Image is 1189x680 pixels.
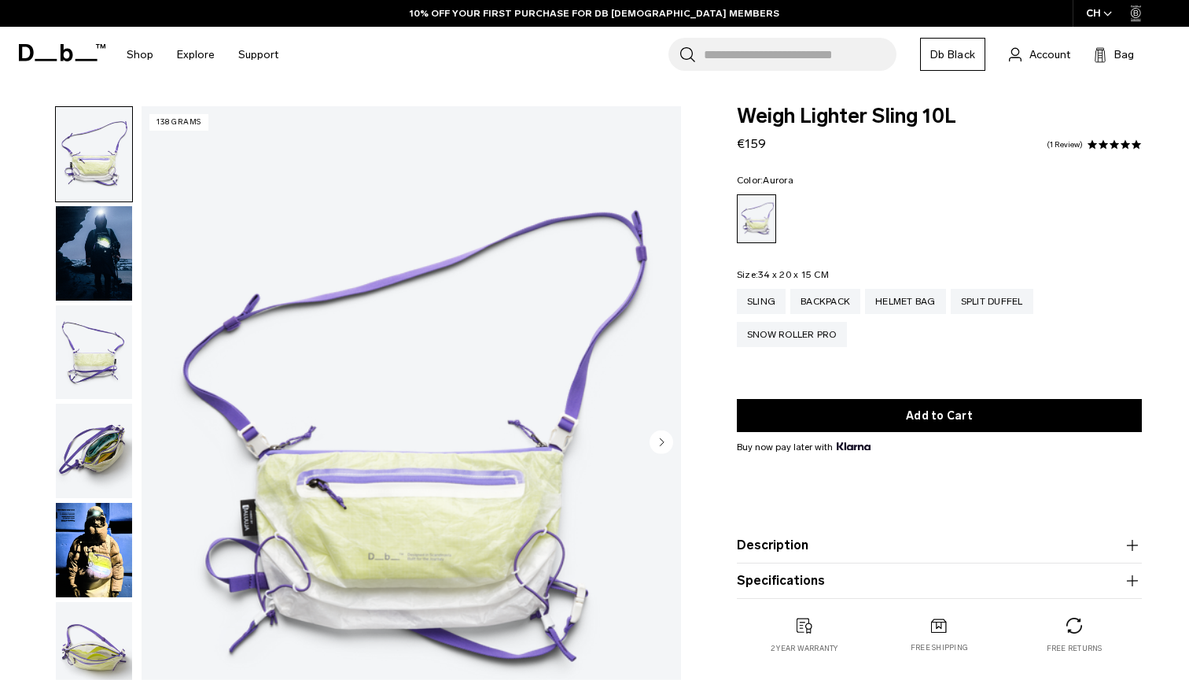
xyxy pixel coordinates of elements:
legend: Color: [737,176,793,185]
img: {"height" => 20, "alt" => "Klarna"} [837,442,871,450]
img: Weigh_Lighter_Sling_10L_Lifestyle.png [56,206,132,301]
img: Weigh Lighter Sling 10L Aurora [56,503,132,597]
a: Aurora [737,194,776,243]
button: Description [737,536,1142,555]
button: Weigh_Lighter_Sling_10L_Lifestyle.png [55,205,133,301]
a: Snow Roller Pro [737,322,847,347]
a: Helmet Bag [865,289,946,314]
a: Split Duffel [951,289,1033,314]
button: Add to Cart [737,399,1142,432]
span: Aurora [763,175,793,186]
p: Free returns [1047,643,1102,654]
a: Sling [737,289,786,314]
button: Weigh_Lighter_Sling_10L_2.png [55,305,133,401]
a: Shop [127,27,153,83]
a: Backpack [790,289,860,314]
a: 1 reviews [1047,141,1083,149]
a: Support [238,27,278,83]
span: Bag [1114,46,1134,63]
p: Free shipping [911,642,968,653]
button: Specifications [737,571,1142,590]
button: Weigh_Lighter_Sling_10L_3.png [55,403,133,499]
button: Next slide [650,430,673,456]
span: Account [1029,46,1070,63]
img: Weigh_Lighter_Sling_10L_3.png [56,404,132,498]
a: Account [1009,45,1070,64]
button: Weigh_Lighter_Sling_10L_1.png [55,106,133,202]
legend: Size: [737,270,829,279]
span: Buy now pay later with [737,440,871,454]
p: 2 year warranty [771,643,838,654]
img: Weigh_Lighter_Sling_10L_2.png [56,305,132,400]
nav: Main Navigation [115,27,290,83]
button: Bag [1094,45,1134,64]
img: Weigh_Lighter_Sling_10L_1.png [56,107,132,201]
span: Weigh Lighter Sling 10L [737,106,1142,127]
p: 138 grams [149,114,208,131]
span: €159 [737,136,766,151]
a: Db Black [920,38,985,71]
button: Weigh Lighter Sling 10L Aurora [55,502,133,598]
a: Explore [177,27,215,83]
a: 10% OFF YOUR FIRST PURCHASE FOR DB [DEMOGRAPHIC_DATA] MEMBERS [410,6,779,20]
span: 34 x 20 x 15 CM [758,269,829,280]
